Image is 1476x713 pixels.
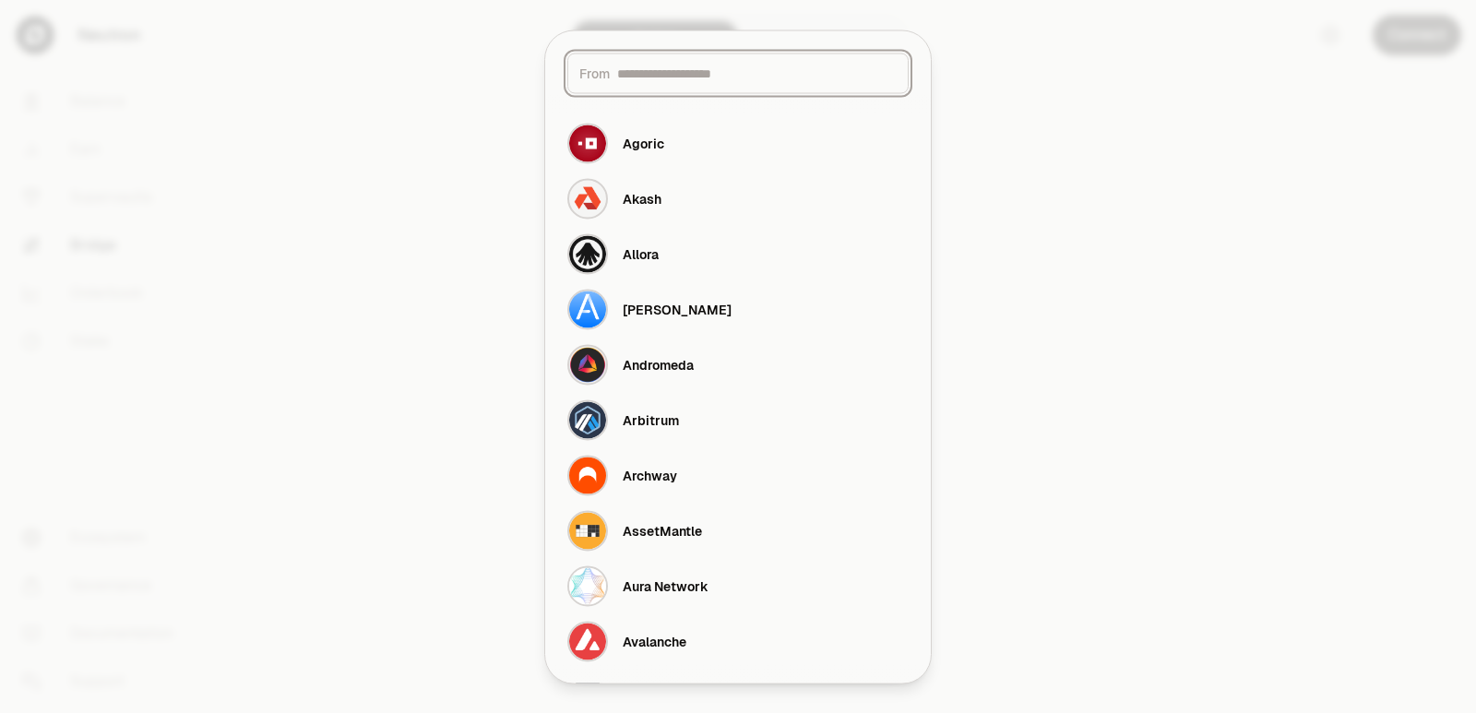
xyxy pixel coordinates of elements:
button: Archway LogoArchway [556,447,920,503]
button: Arbitrum LogoArbitrum [556,392,920,447]
img: Akash Logo [569,180,606,217]
div: Agoric [623,134,664,152]
button: Althea Logo[PERSON_NAME] [556,281,920,337]
div: Andromeda [623,355,694,374]
button: Aura Network LogoAura Network [556,558,920,613]
div: Allora [623,244,659,263]
div: Akash [623,189,661,208]
img: Archway Logo [569,457,606,493]
img: Agoric Logo [569,125,606,161]
img: Aura Network Logo [569,567,606,604]
img: Althea Logo [569,291,606,327]
div: Archway [623,466,677,484]
img: Andromeda Logo [569,346,606,383]
img: Avalanche Logo [569,623,606,660]
button: Andromeda LogoAndromeda [556,337,920,392]
button: AssetMantle LogoAssetMantle [556,503,920,558]
button: Allora LogoAllora [556,226,920,281]
button: Akash LogoAkash [556,171,920,226]
span: From [579,64,610,82]
div: Aura Network [623,576,708,595]
div: AssetMantle [623,521,702,540]
img: Arbitrum Logo [569,401,606,438]
img: AssetMantle Logo [569,512,606,549]
div: Avalanche [623,632,686,650]
img: Allora Logo [569,235,606,272]
div: [PERSON_NAME] [623,300,732,318]
div: Arbitrum [623,410,679,429]
button: Avalanche LogoAvalanche [556,613,920,669]
button: Agoric LogoAgoric [556,115,920,171]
